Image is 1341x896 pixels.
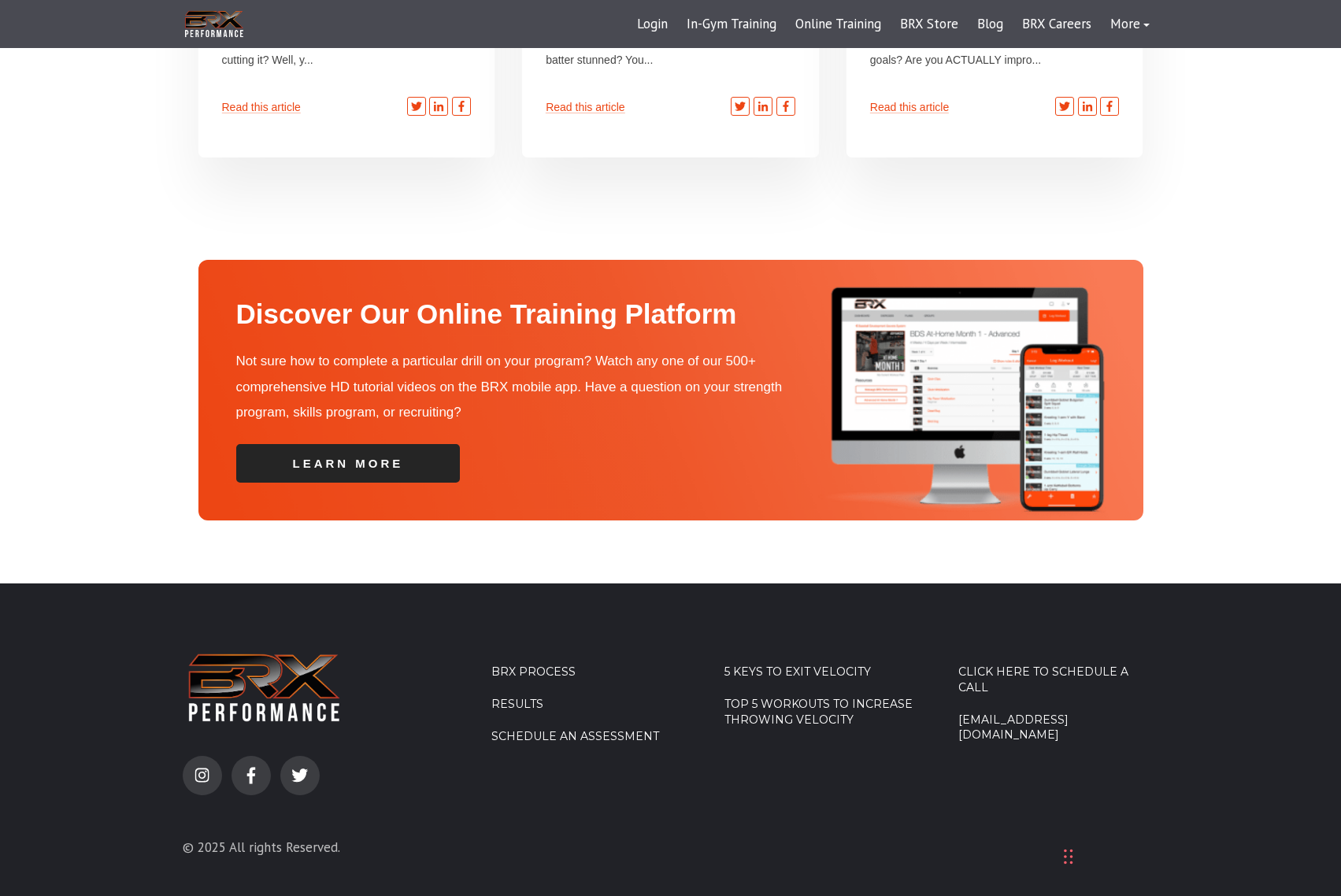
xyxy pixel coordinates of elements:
a: Results [491,697,692,713]
div: Navigation Menu [958,665,1159,759]
a: twitter [280,756,320,795]
div: Drag [1064,833,1073,880]
a: [EMAIL_ADDRESS][DOMAIN_NAME] [958,713,1159,743]
img: BRX Transparent Logo-2 [183,646,346,729]
a: Login [628,6,677,43]
a: Click Here To Schedule A Call [958,665,1159,695]
a: 5 Keys to Exit Velocity [724,665,925,680]
a: LinkedIn [1078,97,1097,116]
a: BRX Careers [1013,6,1101,43]
a: Read this article [222,101,301,113]
a: Online Training [786,6,891,43]
a: More [1101,6,1159,43]
a: Read this article [870,101,949,113]
a: LinkedIn [754,97,772,116]
a: instagram [183,756,222,795]
span: Discover Our Online Training Platform [236,298,737,329]
a: Twitter [731,97,750,116]
a: Schedule an Assessment [491,729,692,745]
a: BRX Store [891,6,968,43]
a: Blog [968,6,1013,43]
a: learn more [236,444,461,483]
a: facebook-f [232,756,271,795]
p: © 2025 All rights Reserved. [183,835,432,860]
a: Facebook [1100,97,1119,116]
a: LinkedIn [429,97,448,116]
img: BRX Transparent Logo-2 [183,8,246,40]
span: Not sure how to complete a particular drill on your program? Watch any one of our 500+ comprehens... [236,354,783,420]
a: Top 5 Workouts to Increase Throwing Velocity [724,697,925,728]
a: Twitter [407,97,426,116]
a: Facebook [452,97,471,116]
div: Navigation Menu [491,665,692,761]
a: In-Gym Training [677,6,786,43]
a: Read this article [546,101,624,113]
a: Twitter [1055,97,1074,116]
a: BRX Process [491,665,692,680]
iframe: Chat Widget [1056,816,1341,896]
div: Navigation Menu [628,6,1159,43]
div: Navigation Menu [724,665,925,744]
a: Facebook [776,97,795,116]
